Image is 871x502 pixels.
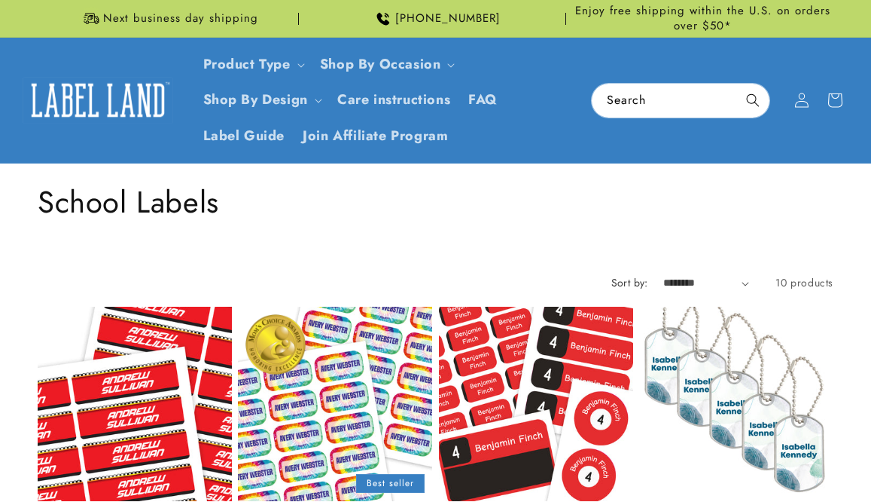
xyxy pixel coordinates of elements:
[775,275,833,290] span: 10 products
[38,182,833,222] h1: School Labels
[294,118,457,154] a: Join Affiliate Program
[203,127,285,145] span: Label Guide
[328,82,459,118] a: Care instructions
[23,77,173,124] img: Label Land
[337,91,450,109] span: Care instructions
[203,90,308,109] a: Shop By Design
[320,56,441,73] span: Shop By Occasion
[194,82,328,118] summary: Shop By Design
[611,275,648,290] label: Sort by:
[311,47,461,82] summary: Shop By Occasion
[194,118,294,154] a: Label Guide
[572,4,833,33] span: Enjoy free shipping within the U.S. on orders over $50*
[468,91,498,109] span: FAQ
[459,82,507,118] a: FAQ
[103,11,258,26] span: Next business day shipping
[736,84,769,117] button: Search
[303,127,448,145] span: Join Affiliate Program
[17,71,179,129] a: Label Land
[203,54,291,74] a: Product Type
[395,11,501,26] span: [PHONE_NUMBER]
[194,47,311,82] summary: Product Type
